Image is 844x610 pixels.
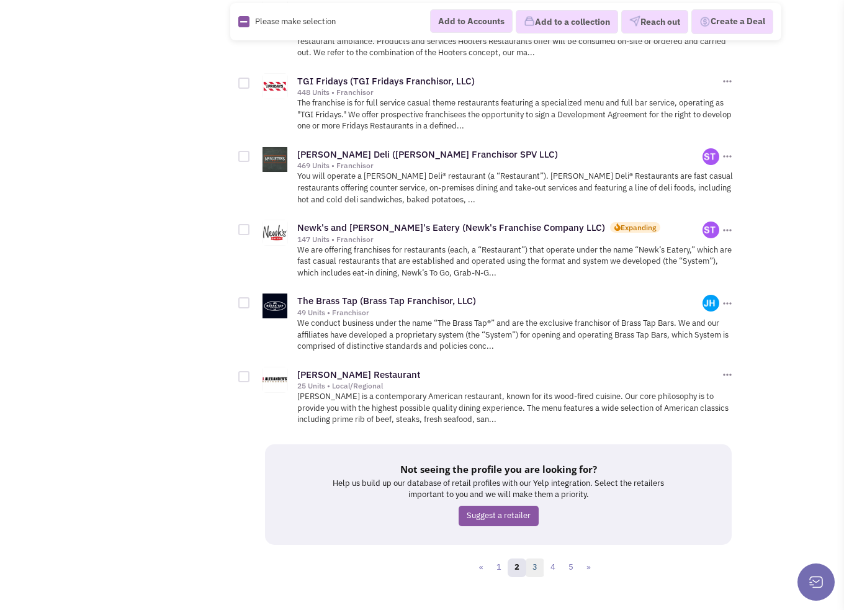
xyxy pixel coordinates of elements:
div: 469 Units • Franchisor [297,161,703,171]
a: 2 [508,558,526,577]
a: Hooters (HOA Franchising, LLC) [297,1,432,13]
a: Suggest a retailer [459,506,539,526]
div: 25 Units • Local/Regional [297,381,719,391]
img: 2I3Z1yKndE6wSdz65014tQ.png [703,295,719,312]
a: 4 [544,558,562,577]
a: Newk's and [PERSON_NAME]'s Eatery (Newk's Franchise Company LLC) [297,222,605,233]
div: Expanding [621,222,656,233]
img: VectorPaper_Plane.png [629,16,640,27]
button: Reach out [621,10,688,34]
img: GWcgSp96gUOB1S4RpiHg8Q.png [703,148,719,165]
p: Help us build up our database of retail profiles with our Yelp integration. Select the retailers ... [327,478,670,501]
a: TGI Fridays (TGI Fridays Franchisor, LLC) [297,75,475,87]
a: 1 [490,558,508,577]
a: 5 [562,558,580,577]
button: Add to a collection [516,10,618,34]
div: 147 Units • Franchisor [297,235,703,244]
a: [PERSON_NAME] Deli ([PERSON_NAME] Franchisor SPV LLC) [297,148,558,160]
a: [PERSON_NAME] Restaurant [297,369,420,380]
span: Please make selection [255,16,336,26]
p: [PERSON_NAME] is a contemporary American restaurant, known for its wood-fired cuisine. Our core p... [297,391,734,426]
a: » [580,558,598,577]
a: « [472,558,490,577]
button: Add to Accounts [430,9,513,33]
a: 3 [526,558,544,577]
p: We conduct business under the name “The Brass Tap®” and are the exclusive franchisor of Brass Tap... [297,318,734,352]
h5: Not seeing the profile you are looking for? [327,463,670,475]
img: Rectangle.png [238,16,249,27]
button: Create a Deal [691,9,773,34]
a: The Brass Tap (Brass Tap Franchisor, LLC) [297,295,476,307]
div: 448 Units • Franchisor [297,87,719,97]
p: The Hooters concept is targeted toward working and professional people attracted to a beach or ne... [297,24,734,59]
p: You will operate a [PERSON_NAME] Deli® restaurant (a “Restaurant”). [PERSON_NAME] Deli® Restauran... [297,171,734,205]
img: Deal-Dollar.png [699,15,711,29]
div: 49 Units • Franchisor [297,308,703,318]
p: The franchise is for full service casual theme restaurants featuring a specialized menu and full ... [297,97,734,132]
img: GWcgSp96gUOB1S4RpiHg8Q.png [703,222,719,238]
img: icon-collection-lavender.png [524,16,535,27]
p: We are offering franchises for restaurants (each, a “Restaurant”) that operate under the name “Ne... [297,244,734,279]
